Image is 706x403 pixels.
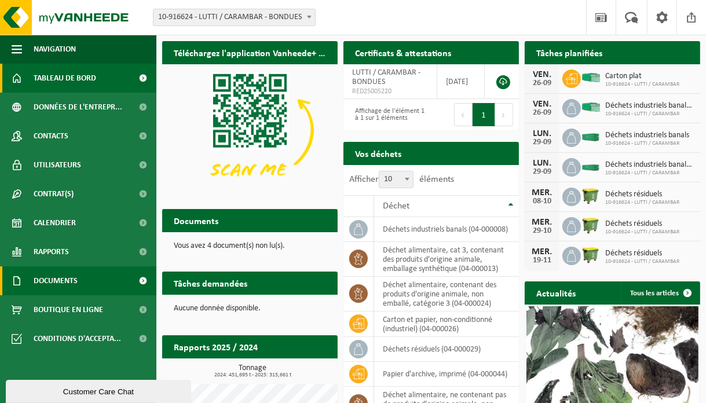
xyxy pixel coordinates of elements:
[531,197,554,206] div: 08-10
[168,372,338,378] span: 2024: 451,695 t - 2025: 315,661 t
[531,129,554,138] div: LUN.
[6,378,193,403] iframe: chat widget
[581,215,601,235] img: WB-1100-HPE-GN-50
[374,362,519,387] td: papier d'archive, imprimé (04-000044)
[531,188,554,197] div: MER.
[162,209,230,232] h2: Documents
[531,100,554,109] div: VEN.
[34,122,68,151] span: Contacts
[531,109,554,117] div: 26-09
[383,201,409,211] span: Déchet
[581,72,601,83] img: HK-XP-30-GN-00
[34,35,76,64] span: Navigation
[454,103,473,126] button: Previous
[605,111,694,118] span: 10-916624 - LUTTI / CARAMBAR
[34,151,81,179] span: Utilisateurs
[34,64,96,93] span: Tableau de bord
[605,140,689,147] span: 10-916624 - LUTTI / CARAMBAR
[605,72,679,81] span: Carton plat
[379,171,413,188] span: 10
[34,179,74,208] span: Contrat(s)
[531,79,554,87] div: 26-09
[174,242,326,250] p: Vous avez 4 document(s) non lu(s).
[473,103,495,126] button: 1
[531,257,554,265] div: 19-11
[174,305,326,313] p: Aucune donnée disponible.
[605,81,679,88] span: 10-916624 - LUTTI / CARAMBAR
[34,324,121,353] span: Conditions d'accepta...
[162,272,259,294] h2: Tâches demandées
[605,131,689,140] span: Déchets industriels banals
[605,249,679,258] span: Déchets résiduels
[531,227,554,235] div: 29-10
[349,102,426,127] div: Affichage de l'élément 1 à 1 sur 1 éléments
[374,312,519,337] td: carton et papier, non-conditionné (industriel) (04-000026)
[374,217,519,242] td: déchets industriels banals (04-000008)
[34,266,78,295] span: Documents
[349,175,454,184] label: Afficher éléments
[237,358,336,381] a: Consulter les rapports
[605,219,679,229] span: Déchets résiduels
[531,138,554,146] div: 29-09
[605,229,679,236] span: 10-916624 - LUTTI / CARAMBAR
[153,9,316,26] span: 10-916624 - LUTTI / CARAMBAR - BONDUES
[495,103,513,126] button: Next
[374,337,519,362] td: déchets résiduels (04-000029)
[352,68,420,86] span: LUTTI / CARAMBAR - BONDUES
[162,41,338,64] h2: Téléchargez l'application Vanheede+ maintenant!
[581,245,601,265] img: WB-1100-HPE-GN-50
[531,218,554,227] div: MER.
[34,237,69,266] span: Rapports
[374,242,519,277] td: déchet alimentaire, cat 3, contenant des produits d'origine animale, emballage synthétique (04-00...
[162,335,269,358] h2: Rapports 2025 / 2024
[581,131,601,142] img: HK-XC-30-GN-00
[581,161,601,171] img: HK-XC-20-GN-00
[343,142,413,164] h2: Vos déchets
[162,64,338,196] img: Download de VHEPlus App
[352,87,428,96] span: RED25005220
[531,70,554,79] div: VEN.
[605,199,679,206] span: 10-916624 - LUTTI / CARAMBAR
[153,9,315,25] span: 10-916624 - LUTTI / CARAMBAR - BONDUES
[621,281,699,305] a: Tous les articles
[605,170,694,177] span: 10-916624 - LUTTI / CARAMBAR
[343,41,463,64] h2: Certificats & attestations
[605,190,679,199] span: Déchets résiduels
[581,102,601,112] img: HK-XP-30-GN-00
[374,277,519,312] td: déchet alimentaire, contenant des produits d'origine animale, non emballé, catégorie 3 (04-000024)
[531,168,554,176] div: 29-09
[605,258,679,265] span: 10-916624 - LUTTI / CARAMBAR
[168,364,338,378] h3: Tonnage
[34,295,103,324] span: Boutique en ligne
[605,160,694,170] span: Déchets industriels banals, triable
[605,101,694,111] span: Déchets industriels banals, triable
[525,281,587,304] h2: Actualités
[531,247,554,257] div: MER.
[531,159,554,168] div: LUN.
[581,186,601,206] img: WB-1100-HPE-GN-50
[437,64,485,99] td: [DATE]
[34,208,76,237] span: Calendrier
[525,41,614,64] h2: Tâches planifiées
[34,93,122,122] span: Données de l'entrepr...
